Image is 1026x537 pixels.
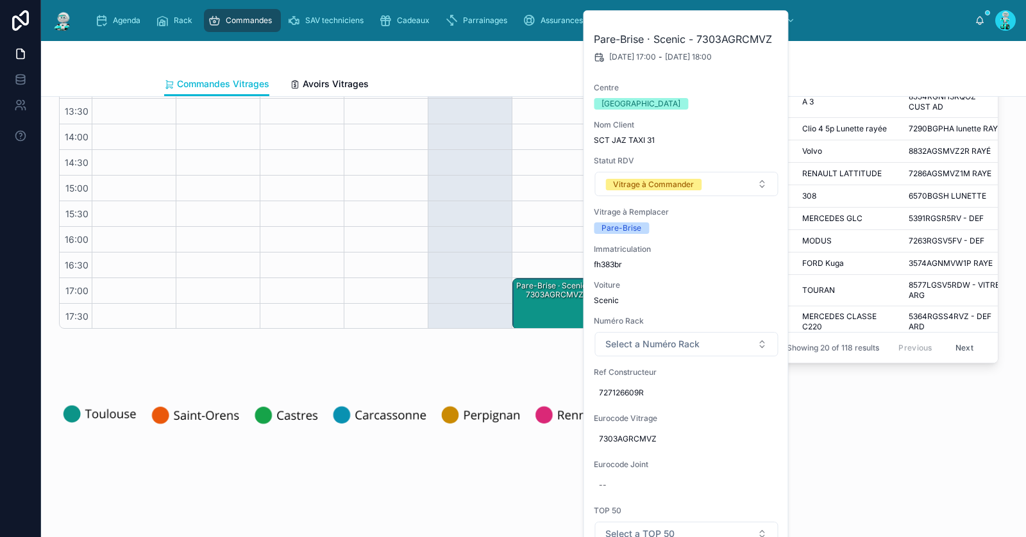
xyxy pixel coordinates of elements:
[599,480,607,490] div: --
[594,295,778,306] span: Scenic
[946,338,982,358] button: Next
[85,6,975,35] div: scrollable content
[665,52,712,62] span: [DATE] 18:00
[802,97,814,107] span: A 3
[594,367,778,377] span: Ref Constructeur
[802,236,893,246] a: MODUS
[909,258,993,268] span: 3574AGNMVW1P RAYE
[594,135,778,145] span: SCT JAZ TAXI 31
[174,15,192,26] span: Rack
[594,120,778,130] span: Nom Client
[62,234,92,245] span: 16:00
[62,208,92,219] span: 15:30
[594,260,778,270] span: fh383br
[802,146,893,156] a: Volvo
[164,72,269,97] a: Commandes Vitrages
[152,9,201,32] a: Rack
[802,311,893,332] a: MERCEDES CLASSE C220
[601,98,680,110] div: [GEOGRAPHIC_DATA]
[290,72,369,98] a: Avoirs Vitrages
[802,213,893,224] a: MERCEDES GLC
[909,146,1004,156] a: 8832AGSMVZ2R RAYÉ
[909,213,984,224] span: 5391RGSR5RV - DEF
[802,191,816,201] span: 308
[609,52,656,62] span: [DATE] 17:00
[594,244,778,254] span: Immatriculation
[802,169,882,179] span: RENAULT LATTITUDE
[909,92,1004,112] a: 8554RGNH3RQOZ - CUST AD
[463,15,507,26] span: Parrainages
[113,15,140,26] span: Agenda
[909,191,986,201] span: 6570BGSH LUNETTE
[62,183,92,194] span: 15:00
[177,78,269,90] span: Commandes Vitrages
[375,9,439,32] a: Cadeaux
[62,285,92,296] span: 17:00
[802,124,887,134] span: Clio 4 5p Lunette rayée
[594,506,778,516] span: TOP 50
[802,124,893,134] a: Clio 4 5p Lunette rayée
[541,15,583,26] span: Assurances
[599,388,773,398] span: 727126609R
[91,9,149,32] a: Agenda
[62,131,92,142] span: 14:00
[909,258,1004,268] a: 3574AGNMVW1P RAYE
[51,10,74,31] img: App logo
[513,279,595,329] div: Pare-Brise · Scenic - 7303AGRCMVZ
[226,15,272,26] span: Commandes
[594,31,778,47] h2: Pare-Brise · Scenic - 7303AGRCMVZ
[305,15,364,26] span: SAV techniciens
[909,236,984,246] span: 7263RGSV5FV - DEF
[802,258,844,268] span: FORD Kuga
[909,169,1004,179] a: 7286AGSMVZ1M RAYE
[659,52,662,62] span: -
[594,459,778,470] span: Eurocode Joint
[62,311,92,322] span: 17:30
[909,169,991,179] span: 7286AGSMVZ1M RAYE
[519,9,592,32] a: Assurances
[204,9,281,32] a: Commandes
[802,285,893,295] a: TOURAN
[594,332,778,356] button: Select Button
[515,280,594,301] div: Pare-Brise · Scenic - 7303AGRCMVZ
[909,311,1004,332] a: 5364RGSS4RVZ - DEF ARD
[727,9,802,32] a: STOCK
[303,78,369,90] span: Avoirs Vitrages
[605,338,700,351] span: Select a Numéro Rack
[802,191,893,201] a: 308
[802,146,822,156] span: Volvo
[909,124,1002,134] span: 7290BGPHA lunette RAYÉ
[594,172,778,196] button: Select Button
[599,434,773,444] span: 7303AGRCMVZ
[594,156,778,166] span: Statut RDV
[62,157,92,168] span: 14:30
[802,236,832,246] span: MODUS
[594,280,778,290] span: Voiture
[909,146,991,156] span: 8832AGSMVZ2R RAYÉ
[909,280,1004,301] a: 8577LGSV5RDW - VITRE ARG
[594,207,778,217] span: Vitrage à Remplacer
[909,213,1004,224] a: 5391RGSR5RV - DEF
[594,316,778,326] span: Numéro Rack
[802,285,835,295] span: TOURAN
[613,179,694,190] div: Vitrage à Commander
[802,97,893,107] a: A 3
[909,191,1004,201] a: 6570BGSH LUNETTE
[802,213,862,224] span: MERCEDES GLC
[594,83,778,93] span: Centre
[601,222,641,234] div: Pare-Brise
[62,260,92,270] span: 16:30
[909,236,1004,246] a: 7263RGSV5FV - DEF
[397,15,430,26] span: Cadeaux
[441,9,516,32] a: Parrainages
[594,413,778,424] span: Eurocode Vitrage
[787,342,879,352] span: Showing 20 of 118 results
[802,169,893,179] a: RENAULT LATTITUDE
[283,9,373,32] a: SAV techniciens
[802,258,893,268] a: FORD Kuga
[62,106,92,117] span: 13:30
